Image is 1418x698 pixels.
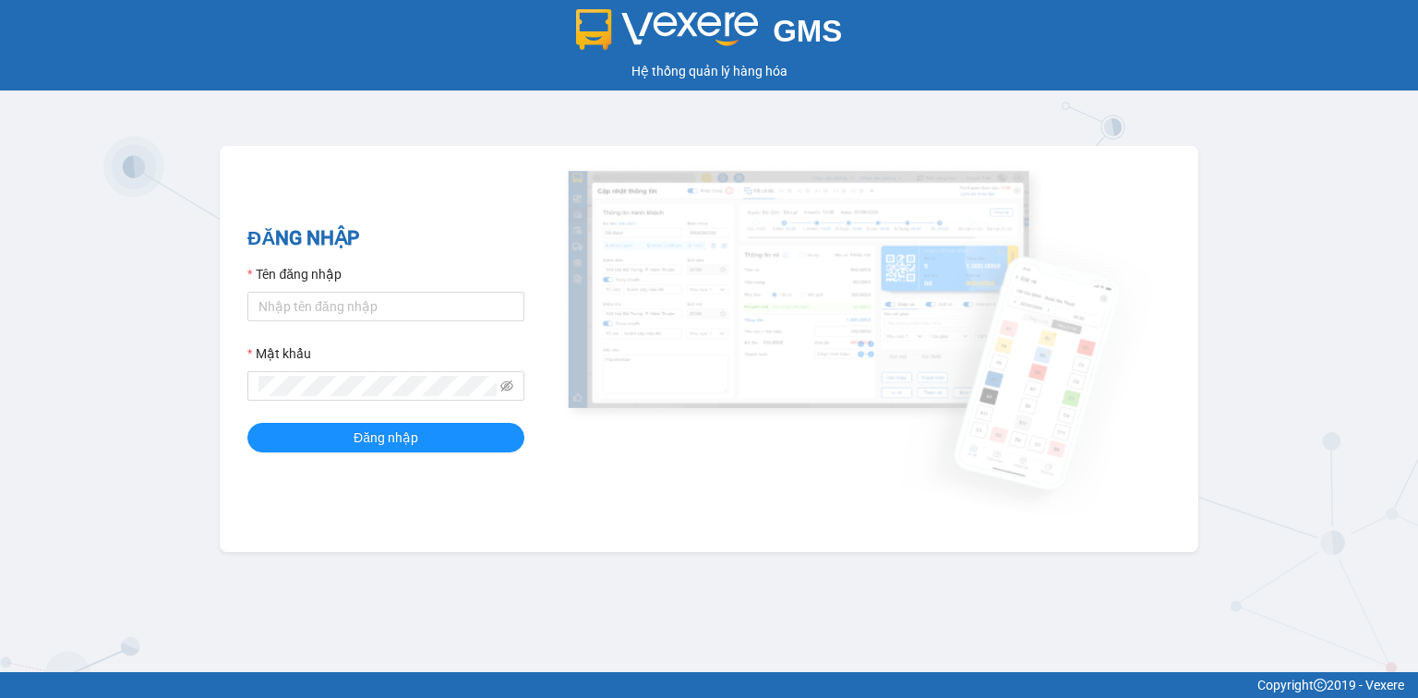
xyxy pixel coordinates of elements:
[1314,679,1327,692] span: copyright
[576,9,759,50] img: logo 2
[773,14,842,48] span: GMS
[5,61,1413,81] div: Hệ thống quản lý hàng hóa
[14,675,1404,695] div: Copyright 2019 - Vexere
[354,427,418,448] span: Đăng nhập
[247,223,524,254] h2: ĐĂNG NHẬP
[258,376,497,396] input: Mật khẩu
[576,28,843,42] a: GMS
[500,379,513,392] span: eye-invisible
[247,264,342,284] label: Tên đăng nhập
[247,292,524,321] input: Tên đăng nhập
[247,423,524,452] button: Đăng nhập
[247,343,311,364] label: Mật khẩu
